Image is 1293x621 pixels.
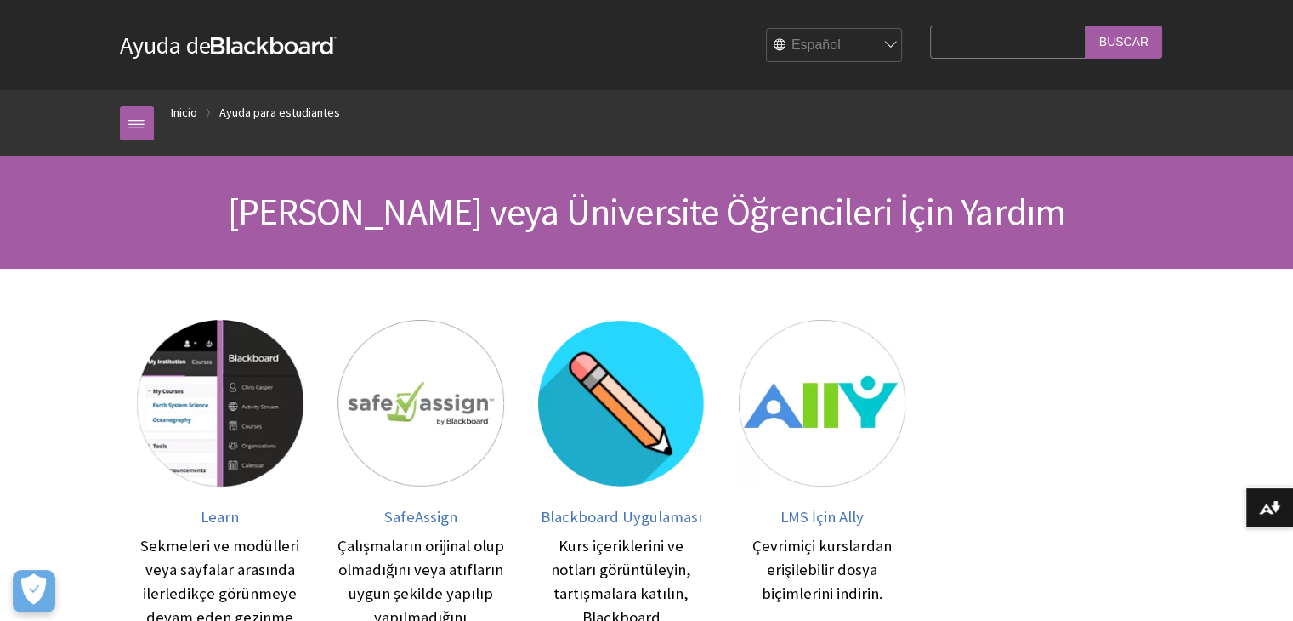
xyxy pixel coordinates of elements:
div: Çevrimiçi kurslardan erişilebilir dosya biçimlerini indirin. [739,534,905,606]
span: LMS İçin Ally [780,507,864,527]
strong: Blackboard [211,37,337,54]
a: Inicio [171,102,197,123]
select: Site Language Selector [767,29,903,63]
span: SafeAssign [384,507,457,527]
a: Ayuda para estudiantes [219,102,340,123]
span: Blackboard Uygulaması [541,507,702,527]
img: LMS İçin Ally [739,320,905,487]
button: Abrir preferencias [13,570,55,612]
span: [PERSON_NAME] veya Üniversite Öğrencileri İçin Yardım [228,188,1066,235]
span: Learn [201,507,239,527]
a: Ayuda deBlackboard [120,30,337,60]
img: Learn [137,320,303,487]
input: Buscar [1086,26,1162,59]
img: SafeAssign [337,320,504,487]
img: Blackboard Uygulaması [538,320,705,487]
